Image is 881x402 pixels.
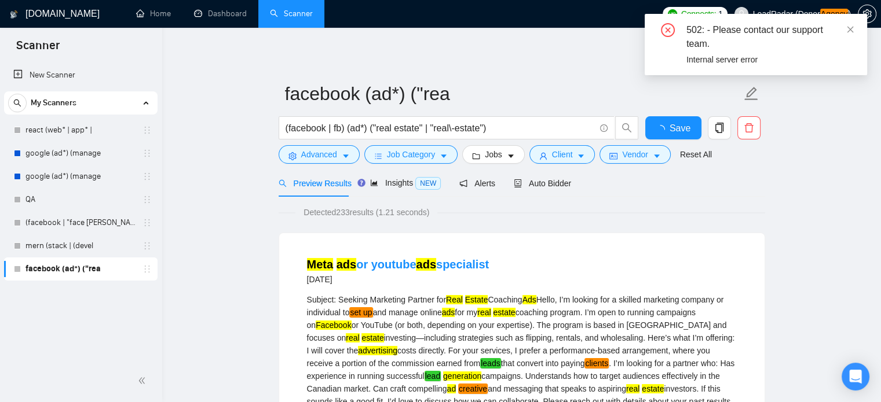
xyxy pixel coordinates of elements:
[820,9,849,19] em: Agency
[642,384,664,393] mark: estate
[507,152,515,160] span: caret-down
[653,152,661,160] span: caret-down
[514,179,522,187] span: robot
[342,152,350,160] span: caret-down
[349,307,372,318] em: set up
[626,384,639,393] mark: real
[552,148,573,161] span: Client
[656,125,670,134] span: loading
[307,258,489,271] a: Meta adsor youtubeadsspecialist
[622,148,648,161] span: Vendor
[600,124,608,132] span: info-circle
[485,148,502,161] span: Jobs
[25,234,136,257] a: mern (stack | (devel
[25,257,136,281] a: facebook (ad*) ("rea
[446,295,463,304] mark: Real
[737,10,745,18] span: user
[4,64,158,87] li: New Scanner
[142,195,152,204] span: holder
[661,23,675,37] span: close-circle
[493,308,515,317] mark: estate
[337,258,356,271] mark: ads
[370,179,378,187] span: area-chart
[136,9,171,19] a: homeHome
[286,121,595,135] input: Search Freelance Jobs...
[708,116,731,139] button: copy
[279,179,352,188] span: Preview Results
[442,308,455,317] mark: ads
[307,258,334,271] mark: Meta
[425,371,441,381] em: lead
[443,371,481,381] mark: generation
[387,148,435,161] span: Job Category
[514,179,571,188] span: Auto Bidder
[346,333,359,342] mark: real
[301,148,337,161] span: Advanced
[285,79,741,108] input: Scanner name...
[279,179,287,187] span: search
[142,126,152,135] span: holder
[358,346,397,355] mark: advertising
[668,9,677,19] img: upwork-logo.png
[680,148,712,161] a: Reset All
[194,9,247,19] a: dashboardDashboard
[10,5,18,24] img: logo
[615,116,638,139] button: search
[472,152,480,160] span: folder
[447,384,456,393] mark: ad
[858,5,876,23] button: setting
[356,178,367,188] div: Tooltip anchor
[279,145,360,164] button: settingAdvancedcaret-down
[316,320,351,330] mark: Facebook
[599,145,670,164] button: idcardVendorcaret-down
[25,119,136,142] a: react (web* | app* |
[142,149,152,158] span: holder
[440,152,448,160] span: caret-down
[842,363,869,390] div: Open Intercom Messenger
[295,206,437,219] span: Detected 233 results (1.21 seconds)
[31,91,76,115] span: My Scanners
[616,123,638,133] span: search
[609,152,617,160] span: idcard
[4,91,158,281] li: My Scanners
[465,295,488,304] mark: Estate
[858,9,876,19] a: setting
[480,358,500,368] em: leads
[459,179,467,187] span: notification
[846,25,854,34] span: close
[462,145,525,164] button: folderJobscaret-down
[529,145,595,164] button: userClientcaret-down
[13,64,148,87] a: New Scanner
[307,272,489,286] div: [DATE]
[415,177,441,190] span: NEW
[477,308,491,317] mark: real
[142,264,152,274] span: holder
[288,152,297,160] span: setting
[718,8,723,20] span: 1
[737,116,761,139] button: delete
[708,123,730,133] span: copy
[142,241,152,250] span: holder
[539,152,547,160] span: user
[25,211,136,234] a: (facebook | "face [PERSON_NAME]
[138,375,149,386] span: double-left
[25,188,136,211] a: QA
[681,8,716,20] span: Connects:
[577,152,585,160] span: caret-down
[459,179,495,188] span: Alerts
[370,178,441,187] span: Insights
[458,383,488,394] em: creative
[9,99,26,107] span: search
[522,295,536,304] mark: Ads
[8,94,27,112] button: search
[738,123,760,133] span: delete
[670,121,690,135] span: Save
[753,10,851,18] span: LeadRadar (Donor )
[361,333,383,342] mark: estate
[364,145,458,164] button: barsJob Categorycaret-down
[7,37,69,61] span: Scanner
[686,53,853,66] div: Internal server error
[744,86,759,101] span: edit
[25,142,136,165] a: google (ad*) (manage
[142,172,152,181] span: holder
